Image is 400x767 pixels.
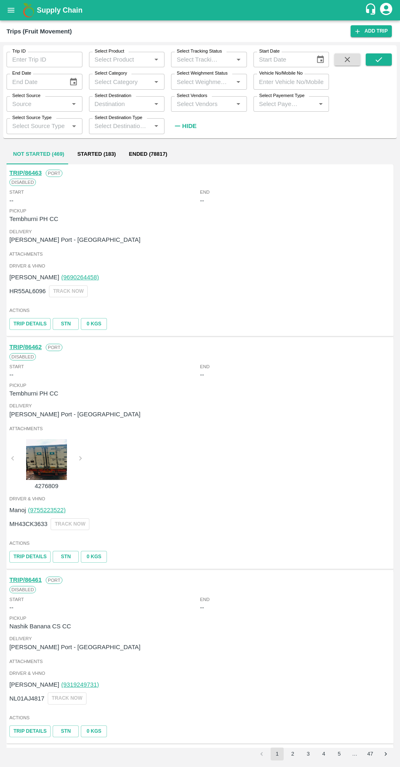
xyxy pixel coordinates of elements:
input: Enter Vehicle No/Mobile No [253,74,329,89]
button: Not Started (469) [7,145,71,164]
label: End Date [12,70,31,77]
button: Started (183) [71,145,122,164]
span: Port [46,344,62,351]
a: (9690264458) [61,274,99,281]
button: Open [316,99,326,109]
div: -- [9,196,13,205]
span: Delivery [9,402,391,409]
a: (9319249731) [61,681,99,688]
button: Go to page 5 [333,747,346,760]
img: logo [20,2,37,18]
span: Disabled [9,586,36,593]
a: Trip Details [9,318,51,330]
span: Actions [9,307,391,314]
p: Nashik Banana CS CC [9,622,391,631]
input: Select Category [91,76,149,87]
a: Add Trip [351,25,392,37]
span: Port [46,577,62,584]
a: STN [53,725,79,737]
button: 0 Kgs [81,318,107,330]
span: Disabled [9,179,36,186]
button: Go to next page [379,747,392,760]
span: Start [9,363,24,370]
input: Select Tracking Status [173,54,220,65]
button: page 1 [271,747,284,760]
a: STN [53,551,79,563]
span: Delivery [9,228,391,235]
p: Tembhurni PH CC [9,389,391,398]
a: Trip Details [9,725,51,737]
input: Select Destination Type [91,121,149,131]
input: End Date [7,74,62,89]
span: Port [46,170,62,177]
strong: Hide [182,123,196,129]
span: [PERSON_NAME] [9,274,59,281]
span: Attachments [9,658,391,665]
button: Open [233,77,244,87]
div: … [348,750,361,758]
label: Select Destination [95,93,131,99]
div: -- [9,370,13,379]
p: [PERSON_NAME] Port - [GEOGRAPHIC_DATA] [9,235,391,244]
div: -- [200,603,204,612]
label: Vehicle No/Mobile No [259,70,302,77]
a: Supply Chain [37,4,364,16]
input: Destination [91,99,149,109]
span: End [200,596,210,603]
button: Open [233,99,244,109]
input: Select Vendors [173,99,231,109]
label: Select Tracking Status [177,48,222,55]
div: -- [200,370,204,379]
p: 4276809 [16,482,77,491]
button: open drawer [2,1,20,20]
span: Delivery [9,635,391,642]
p: Tembhurni PH CC [9,214,391,223]
button: Ended (78817) [122,145,174,164]
span: Driver & VHNo [9,670,391,677]
label: Select Weighment Status [177,70,228,77]
div: Trips (Fruit Movement) [7,26,72,37]
button: Open [233,54,244,65]
button: Open [151,99,162,109]
label: Select Source Type [12,115,51,121]
span: End [200,188,210,196]
p: MH43CK3633 [9,519,47,528]
p: HR55AL6096 [9,287,46,296]
span: [PERSON_NAME] [9,681,59,688]
p: NL01AJ4817 [9,694,44,703]
span: Actions [9,714,391,721]
b: Supply Chain [37,6,82,14]
button: Open [151,77,162,87]
div: account of current user [379,2,393,19]
div: customer-support [364,3,379,18]
label: Select Product [95,48,124,55]
span: Actions [9,539,391,547]
button: 0 Kgs [81,725,107,737]
div: -- [200,196,204,205]
p: [PERSON_NAME] Port - [GEOGRAPHIC_DATA] [9,643,391,652]
nav: pagination navigation [254,747,393,760]
label: Select Category [95,70,127,77]
span: Pickup [9,382,391,389]
button: Choose date [66,74,81,90]
button: 0 Kgs [81,551,107,563]
label: Select Vendors [177,93,207,99]
button: Open [69,121,79,131]
button: Open [69,99,79,109]
a: STN [53,318,79,330]
span: Manoj [9,507,26,513]
input: Enter Trip ID [7,52,82,67]
span: Disabled [9,353,36,360]
input: Source [9,99,67,109]
span: End [200,363,210,370]
span: Start [9,596,24,603]
input: Select Weighment Status [173,76,231,87]
button: Choose date [313,52,328,67]
a: TRIP/86462 [9,344,42,350]
label: Select Destination Type [95,115,142,121]
input: Select Payement Type [256,99,303,109]
a: TRIP/86463 [9,170,42,176]
label: Start Date [259,48,280,55]
button: Go to page 4 [317,747,330,760]
span: Start [9,188,24,196]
